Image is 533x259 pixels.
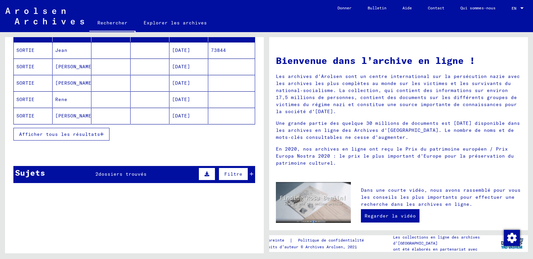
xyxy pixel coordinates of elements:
img: video.jpg [276,182,351,223]
button: Afficher tous les résultats [13,128,109,141]
mat-cell: [PERSON_NAME] [53,75,91,91]
mat-cell: SORTIE [14,59,53,75]
mat-cell: Rene [53,91,91,107]
span: dossiers trouvés [98,171,147,177]
a: Rechercher [89,15,136,32]
div: Sujets [15,167,45,179]
mat-cell: [DATE] [169,91,208,107]
p: Les collections en ligne des archives d’[GEOGRAPHIC_DATA] [393,234,496,246]
mat-cell: SORTIE [14,108,53,124]
p: ont été élaborés en partenariat avec [393,246,496,252]
p: Les archives d’Arolsen sont un centre international sur la persécution nazie avec les archives le... [276,73,521,115]
span: Afficher tous les résultats [19,131,100,137]
mat-cell: [DATE] [169,108,208,124]
mat-cell: SORTIE [14,42,53,58]
span: 2 [95,171,98,177]
mat-cell: Jean [53,42,91,58]
img: yv_logo.png [500,235,525,252]
a: Explorer les archives [136,15,215,31]
mat-cell: [DATE] [169,59,208,75]
button: Filtre [219,168,248,180]
p: Droits d’auteur © Archives Arolsen, 2021 [263,244,372,250]
mat-cell: 73844 [208,42,255,58]
mat-cell: SORTIE [14,91,53,107]
span: Filtre [224,171,242,177]
a: Politique de confidentialité [293,237,372,244]
mat-cell: [PERSON_NAME] [53,59,91,75]
img: Arolsen_neg.svg [5,8,84,24]
p: Dans une courte vidéo, nous avons rassemblé pour vous les conseils les plus importants pour effec... [361,187,521,208]
mat-cell: [DATE] [169,42,208,58]
mat-cell: [PERSON_NAME] [53,108,91,124]
p: Une grande partie des quelque 30 millions de documents est [DATE] disponible dans les archives en... [276,120,521,141]
mat-cell: [DATE] [169,75,208,91]
a: Empreinte [263,237,290,244]
font: | [290,237,293,244]
div: Modifier le consentement [504,230,520,246]
h1: Bienvenue dans l’archive en ligne ! [276,54,521,68]
img: Modifier le consentement [504,230,520,246]
a: Regarder la vidéo [361,209,420,223]
p: En 2020, nos archives en ligne ont reçu le Prix du patrimoine européen / Prix Europa Nostra 2020 ... [276,146,521,167]
mat-cell: SORTIE [14,75,53,91]
span: EN [512,6,519,11]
